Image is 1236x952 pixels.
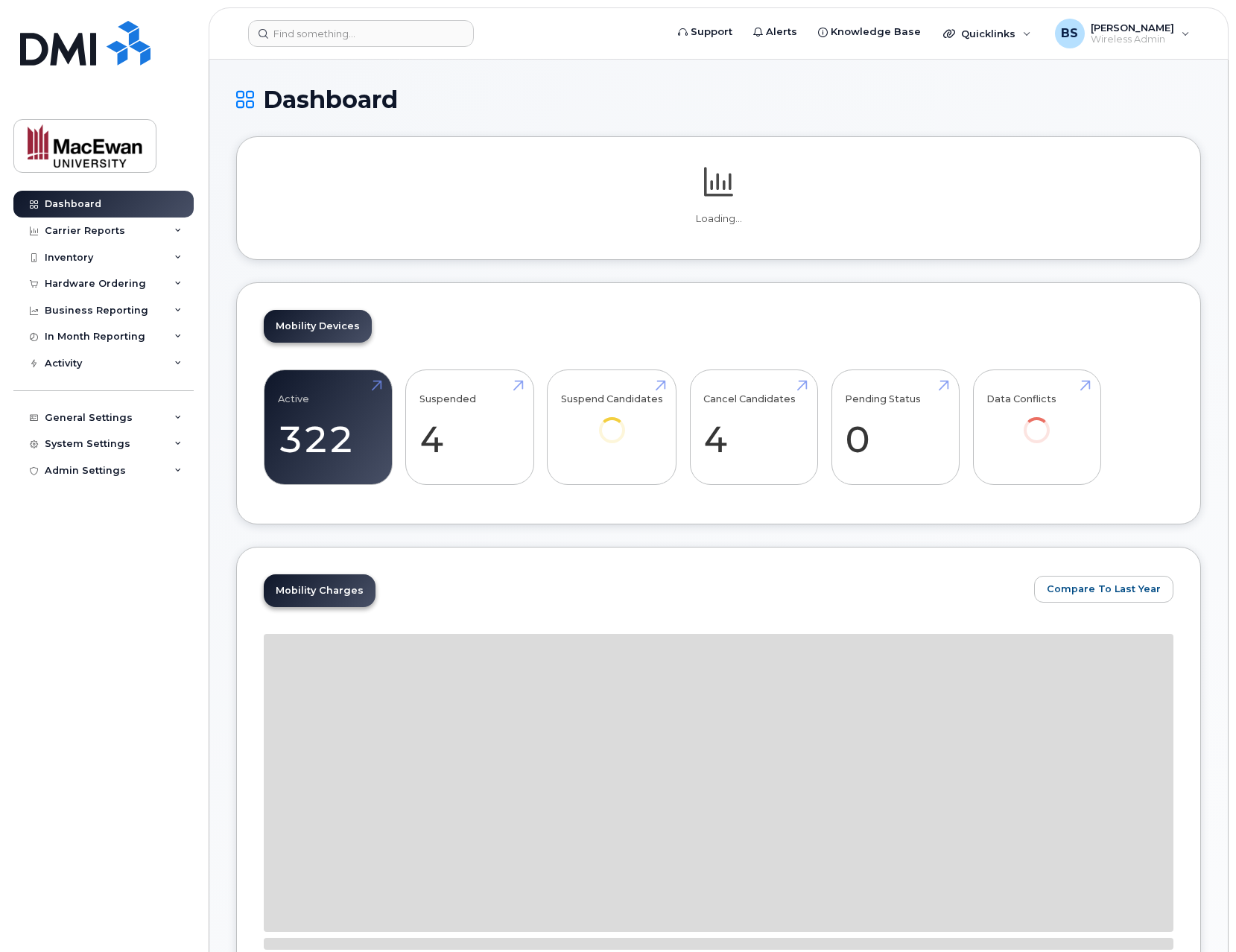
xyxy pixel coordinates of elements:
span: Compare To Last Year [1047,582,1161,596]
a: Pending Status 0 [845,378,945,477]
a: Mobility Devices [264,310,372,343]
button: Compare To Last Year [1034,576,1173,603]
h1: Dashboard [236,86,1201,112]
a: Mobility Charges [264,574,375,607]
p: Loading... [264,212,1173,226]
a: Suspend Candidates [561,378,663,464]
a: Cancel Candidates 4 [703,378,804,477]
a: Suspended 4 [419,378,520,477]
a: Data Conflicts [986,378,1087,464]
a: Active 322 [278,378,378,477]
